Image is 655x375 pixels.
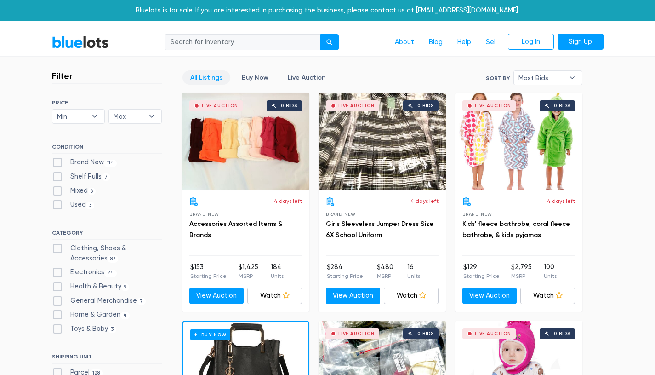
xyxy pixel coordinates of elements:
label: Sort By [486,74,510,82]
p: Units [407,272,420,280]
a: Kids' fleece bathrobe, coral fleece bathrobe, & kids pyjamas [462,220,570,239]
li: $153 [190,262,227,281]
label: Home & Garden [52,310,130,320]
label: Health & Beauty [52,282,130,292]
div: 0 bids [417,331,434,336]
span: Most Bids [518,71,564,85]
li: 100 [544,262,557,281]
li: $2,795 [511,262,532,281]
span: 7 [137,298,146,305]
p: Units [271,272,284,280]
a: Girls Sleeveless Jumper Dress Size 6X School Uniform [326,220,433,239]
div: 0 bids [554,331,570,336]
p: 4 days left [547,197,575,205]
a: Log In [508,34,554,50]
p: MSRP [239,272,258,280]
li: $480 [377,262,393,281]
label: Used [52,200,95,210]
h3: Filter [52,70,73,81]
div: Live Auction [475,104,511,108]
div: Live Auction [202,104,238,108]
div: 0 bids [417,104,434,108]
li: $1,425 [239,262,258,281]
span: Brand New [189,212,219,217]
label: Toys & Baby [52,324,117,334]
a: Sign Up [558,34,604,50]
span: Brand New [462,212,492,217]
h6: CONDITION [52,144,162,154]
span: 4 [120,312,130,319]
a: Live Auction [280,70,333,85]
b: ▾ [142,110,161,123]
span: Brand New [326,212,356,217]
a: Live Auction 0 bids [455,93,582,190]
span: 3 [86,202,95,209]
a: View Auction [189,288,244,304]
li: $284 [327,262,363,281]
a: View Auction [462,288,517,304]
a: BlueLots [52,35,109,49]
a: View Auction [326,288,381,304]
span: 3 [108,326,117,333]
label: Electronics [52,267,117,277]
a: Blog [421,34,450,51]
p: Starting Price [463,272,500,280]
b: ▾ [563,71,582,85]
span: Min [57,110,87,123]
p: 4 days left [410,197,439,205]
a: Sell [478,34,504,51]
span: 83 [108,255,119,263]
div: 0 bids [281,104,297,108]
a: About [387,34,421,51]
h6: CATEGORY [52,230,162,240]
p: 4 days left [274,197,302,205]
span: 9 [121,283,130,291]
p: Units [544,272,557,280]
a: Live Auction 0 bids [182,93,309,190]
span: Max [114,110,144,123]
span: 6 [88,188,96,195]
p: Starting Price [190,272,227,280]
a: Watch [520,288,575,304]
div: Live Auction [338,104,375,108]
p: Starting Price [327,272,363,280]
li: $129 [463,262,500,281]
span: 7 [102,173,111,181]
b: ▾ [85,110,104,123]
a: Buy Now [234,70,276,85]
h6: Buy Now [190,329,230,340]
label: General Merchandise [52,296,146,306]
div: Live Auction [475,331,511,336]
div: 0 bids [554,104,570,108]
span: 24 [104,270,117,277]
a: Accessories Assorted Items & Brands [189,220,282,239]
label: Mixed [52,186,96,196]
a: Watch [384,288,439,304]
span: 114 [104,160,117,167]
p: MSRP [377,272,393,280]
a: All Listings [182,70,230,85]
input: Search for inventory [165,34,321,51]
a: Watch [247,288,302,304]
label: Clothing, Shoes & Accessories [52,243,162,263]
p: MSRP [511,272,532,280]
a: Live Auction 0 bids [319,93,446,190]
h6: PRICE [52,99,162,106]
a: Help [450,34,478,51]
label: Brand New [52,157,117,167]
li: 16 [407,262,420,281]
label: Shelf Pulls [52,172,111,182]
li: 184 [271,262,284,281]
h6: SHIPPING UNIT [52,353,162,363]
div: Live Auction [338,331,375,336]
